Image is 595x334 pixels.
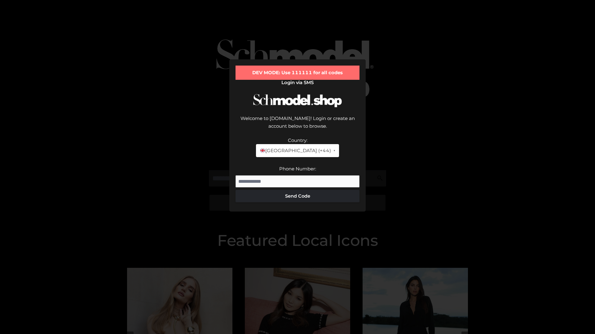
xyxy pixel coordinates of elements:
button: Send Code [236,190,359,202]
h2: Login via SMS [236,80,359,85]
span: [GEOGRAPHIC_DATA] (+44) [260,147,331,155]
div: Welcome to [DOMAIN_NAME]! Login or create an account below to browse. [236,114,359,136]
img: Schmodel Logo [251,88,344,113]
div: DEV MODE: Use 111111 for all codes [236,66,359,80]
img: 🇬🇧 [260,148,265,153]
label: Country: [288,137,307,143]
label: Phone Number: [279,166,316,172]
